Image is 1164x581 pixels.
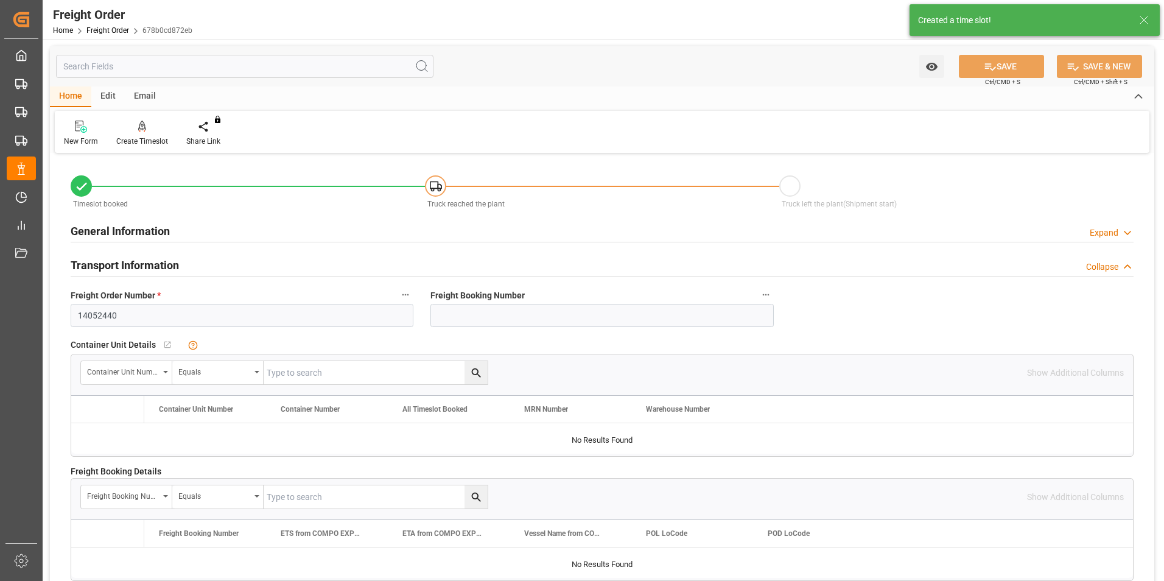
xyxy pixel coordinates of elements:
button: open menu [172,485,264,509]
a: Home [53,26,73,35]
div: Email [125,86,165,107]
div: Home [50,86,91,107]
div: Created a time slot! [918,14,1127,27]
span: Freight Booking Details [71,465,161,478]
span: Truck left the plant(Shipment start) [782,200,897,208]
button: open menu [81,485,172,509]
span: Ctrl/CMD + Shift + S [1074,77,1127,86]
h2: Transport Information [71,257,179,273]
button: open menu [172,361,264,384]
div: Freight Order [53,5,192,24]
button: open menu [81,361,172,384]
span: Container Number [281,405,340,414]
span: ETS from COMPO EXPERT [281,529,362,538]
input: Search Fields [56,55,433,78]
span: Timeslot booked [73,200,128,208]
div: Equals [178,488,250,502]
button: search button [465,361,488,384]
div: Create Timeslot [116,136,168,147]
span: Ctrl/CMD + S [985,77,1020,86]
span: ETA from COMPO EXPERT [402,529,484,538]
h2: General Information [71,223,170,239]
span: Freight Order Number [71,289,161,302]
input: Type to search [264,485,488,509]
span: Vessel Name from COMPO EXPERT [524,529,606,538]
div: Container Unit Number [87,364,159,378]
a: Freight Order [86,26,129,35]
span: Container Unit Details [71,339,156,351]
span: POL LoCode [646,529,687,538]
span: Truck reached the plant [427,200,505,208]
button: Freight Order Number * [398,287,413,303]
button: search button [465,485,488,509]
button: SAVE & NEW [1057,55,1142,78]
div: Collapse [1086,261,1118,273]
div: New Form [64,136,98,147]
button: open menu [919,55,944,78]
div: Freight Booking Number [87,488,159,502]
div: Equals [178,364,250,378]
span: Container Unit Number [159,405,233,414]
span: MRN Number [524,405,568,414]
button: Freight Booking Number [758,287,774,303]
span: Warehouse Number [646,405,710,414]
span: All Timeslot Booked [402,405,468,414]
span: Freight Booking Number [159,529,239,538]
button: SAVE [959,55,1044,78]
span: Freight Booking Number [430,289,525,302]
span: POD LoCode [768,529,810,538]
div: Expand [1090,227,1118,239]
input: Type to search [264,361,488,384]
div: Edit [91,86,125,107]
